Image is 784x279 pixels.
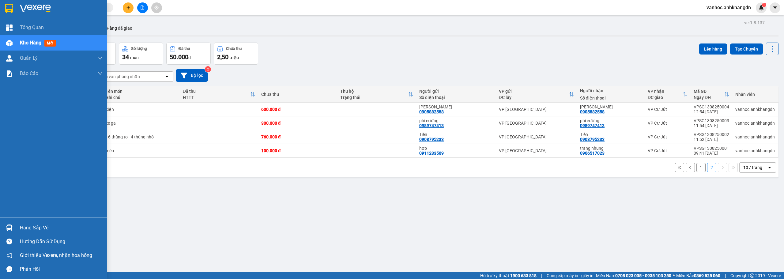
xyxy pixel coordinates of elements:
[20,237,103,246] div: Hướng dẫn sử dụng
[510,273,537,278] strong: 1900 633 818
[743,164,762,171] div: 10 / trang
[340,89,408,94] div: Thu hộ
[6,266,12,272] span: message
[72,6,86,12] span: Nhận:
[735,107,775,112] div: vanhoc.anhkhangdn
[6,239,12,244] span: question-circle
[696,163,706,172] button: 1
[419,132,493,137] div: Tiền
[580,104,642,109] div: NHẬT CƯỜNG
[499,121,574,126] div: VP [GEOGRAPHIC_DATA]
[694,104,729,109] div: VPSG1308250004
[151,2,162,13] button: aim
[340,95,408,100] div: Trạng thái
[5,40,68,47] div: 50.000
[499,95,569,100] div: ĐC lấy
[767,165,772,170] svg: open
[735,134,775,139] div: vanhoc.anhkhangdn
[770,2,780,13] button: caret-down
[5,27,67,36] div: 0938417179
[419,146,493,151] div: hợp
[694,95,724,100] div: Ngày ĐH
[419,104,493,109] div: NHẬT CƯỜNG
[183,89,250,94] div: Đã thu
[122,53,129,61] span: 34
[20,265,103,274] div: Phản hồi
[702,4,756,11] span: vanhoc.anhkhangdn
[154,6,159,10] span: aim
[580,123,605,128] div: 0989747413
[98,74,140,80] div: Chọn văn phòng nhận
[72,27,115,36] div: 0932628846
[130,55,139,60] span: món
[226,47,242,51] div: Chưa thu
[20,24,44,31] span: Tổng Quan
[735,92,775,97] div: Nhân viên
[648,121,688,126] div: VP Cư Jút
[176,69,208,82] button: Bộ lọc
[98,71,103,76] span: down
[615,273,671,278] strong: 0708 023 035 - 0935 103 250
[676,272,720,279] span: Miền Bắc
[541,272,542,279] span: |
[580,137,605,142] div: 0908795233
[419,89,493,94] div: Người gửi
[6,40,13,46] img: warehouse-icon
[419,118,493,123] div: phi cường
[106,134,177,139] div: 16 thùng to - 4 thùng nhỏ
[166,43,211,65] button: Đã thu50.000đ
[261,121,334,126] div: 300.000 đ
[645,86,691,103] th: Toggle SortBy
[20,40,41,46] span: Kho hàng
[419,151,444,156] div: 0911233509
[730,43,763,55] button: Tạo Chuyến
[6,25,13,31] img: dashboard-icon
[648,89,683,94] div: VP nhận
[106,107,177,112] div: kiện
[499,148,574,153] div: VP [GEOGRAPHIC_DATA]
[673,274,675,277] span: ⚪️
[694,151,729,156] div: 09:41 [DATE]
[596,272,671,279] span: Miền Nam
[6,55,13,62] img: warehouse-icon
[648,95,683,100] div: ĐC giao
[499,107,574,112] div: VP [GEOGRAPHIC_DATA]
[337,86,416,103] th: Toggle SortBy
[6,224,13,231] img: warehouse-icon
[261,92,334,97] div: Chưa thu
[119,43,163,65] button: Số lượng34món
[480,272,537,279] span: Hỗ trợ kỹ thuật:
[419,109,444,114] div: 0905882558
[691,86,732,103] th: Toggle SortBy
[20,54,38,62] span: Quản Lý
[744,19,765,26] div: ver 1.8.137
[725,272,726,279] span: |
[183,95,250,100] div: HTTT
[694,273,720,278] strong: 0369 525 060
[217,53,228,61] span: 2,50
[763,3,765,7] span: 1
[694,89,724,94] div: Mã GD
[694,132,729,137] div: VPSG1308250002
[170,53,188,61] span: 50.000
[5,20,67,27] div: việt
[580,151,605,156] div: 0906517023
[419,95,493,100] div: Số điện thoại
[699,43,727,55] button: Lên hàng
[762,3,766,7] sup: 1
[20,70,38,77] span: Báo cáo
[580,118,642,123] div: phi cường
[126,6,130,10] span: plus
[5,4,13,13] img: logo-vxr
[106,95,177,100] div: Ghi chú
[261,134,334,139] div: 760.000 đ
[648,134,688,139] div: VP Cư Jút
[188,55,191,60] span: đ
[164,74,169,79] svg: open
[694,118,729,123] div: VPSG1308250003
[419,123,444,128] div: 0989747413
[735,121,775,126] div: vanhoc.anhkhangdn
[205,66,211,72] sup: 2
[20,251,92,259] span: Giới thiệu Vexere, nhận hoa hồng
[694,146,729,151] div: VPSG1308250001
